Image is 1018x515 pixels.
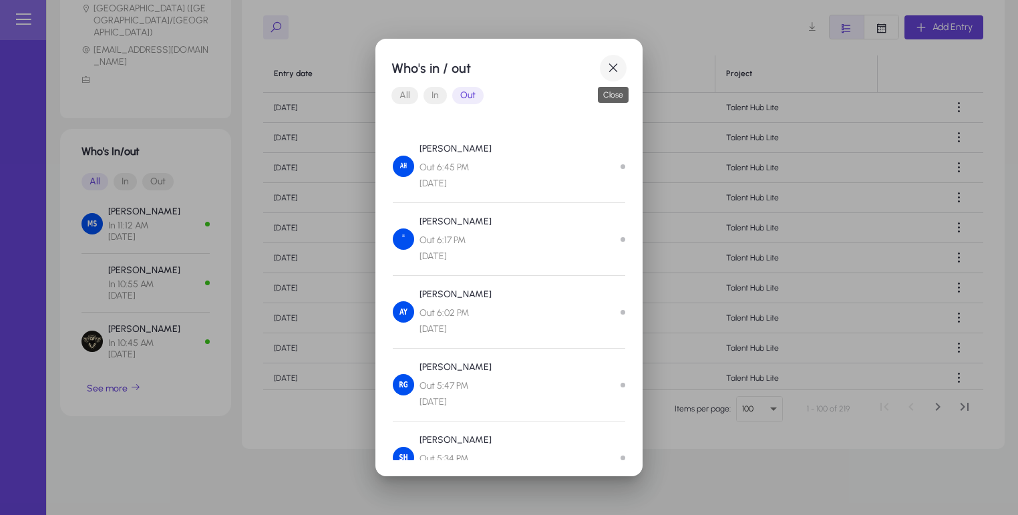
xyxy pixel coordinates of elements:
div: Close [598,87,629,103]
p: [PERSON_NAME] [419,359,492,375]
p: [PERSON_NAME] [419,287,492,303]
img: Ahmed Halawa [393,228,414,250]
span: Out 6:17 PM [DATE] [419,232,492,265]
span: Out 6:02 PM [DATE] [419,305,492,337]
button: In [423,87,447,104]
button: Out [452,87,484,104]
img: Salma Hany [393,447,414,468]
mat-button-toggle-group: Font Style [391,82,627,109]
button: All [391,87,418,104]
img: Amira Yousef [393,301,414,323]
p: [PERSON_NAME] [419,214,492,230]
img: Ramez Garas [393,374,414,395]
img: Aleaa Hassan [393,156,414,177]
span: Out 5:47 PM [DATE] [419,378,492,410]
span: Out 6:45 PM [DATE] [419,160,492,192]
p: [PERSON_NAME] [419,141,492,157]
span: Out 5:34 PM [DATE] [419,451,492,483]
p: [PERSON_NAME] [419,432,492,448]
h1: Who's in / out [391,57,600,79]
